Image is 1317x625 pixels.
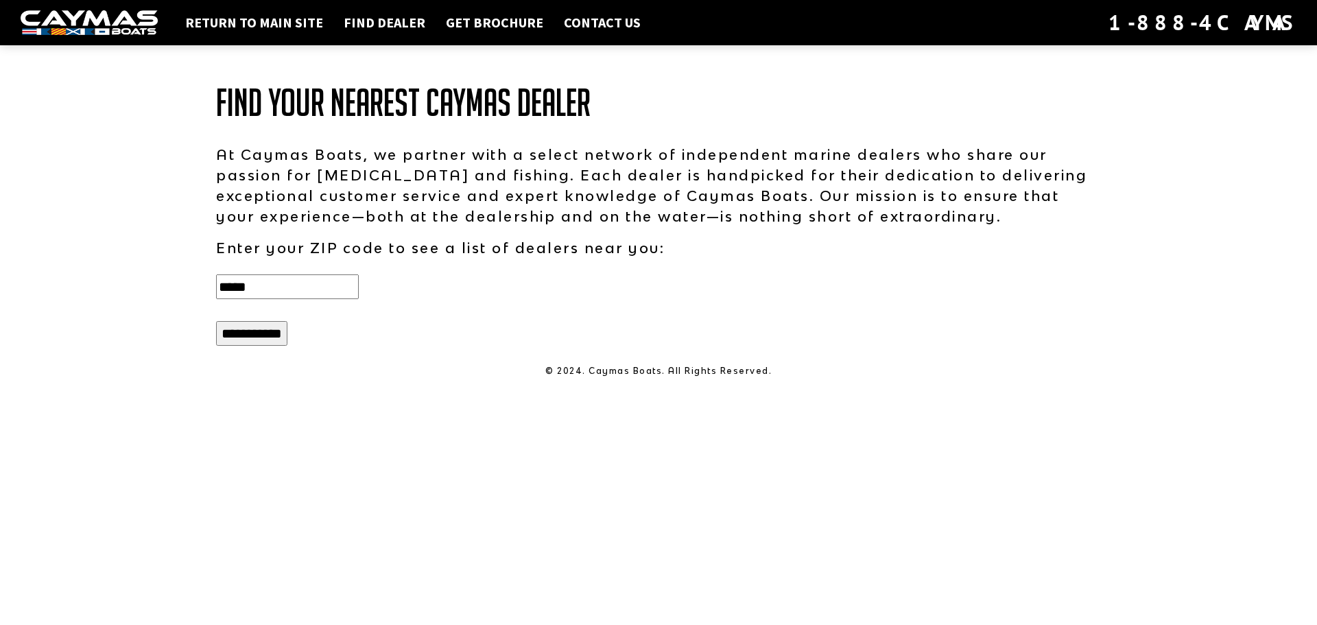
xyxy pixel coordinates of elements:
[439,14,550,32] a: Get Brochure
[216,237,1101,258] p: Enter your ZIP code to see a list of dealers near you:
[178,14,330,32] a: Return to main site
[21,10,158,36] img: white-logo-c9c8dbefe5ff5ceceb0f0178aa75bf4bb51f6bca0971e226c86eb53dfe498488.png
[216,144,1101,226] p: At Caymas Boats, we partner with a select network of independent marine dealers who share our pas...
[216,82,1101,123] h1: Find Your Nearest Caymas Dealer
[216,365,1101,377] p: © 2024. Caymas Boats. All Rights Reserved.
[337,14,432,32] a: Find Dealer
[1108,8,1296,38] div: 1-888-4CAYMAS
[557,14,648,32] a: Contact Us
